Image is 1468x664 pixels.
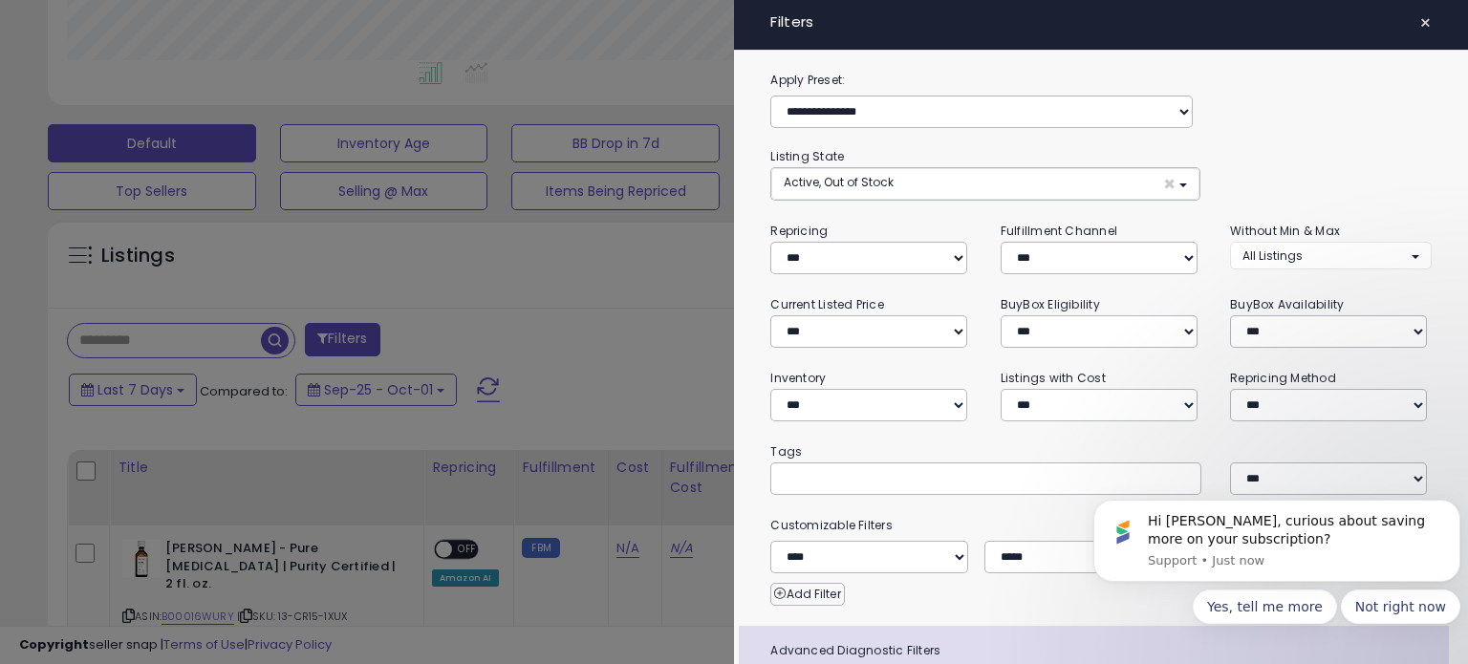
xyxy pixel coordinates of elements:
[756,441,1445,462] small: Tags
[770,223,828,239] small: Repricing
[770,583,844,606] button: Add Filter
[756,640,1448,661] span: Advanced Diagnostic Filters
[1001,223,1117,239] small: Fulfillment Channel
[784,174,894,190] span: Active, Out of Stock
[771,168,1198,200] button: Active, Out of Stock ×
[1412,10,1439,36] button: ×
[1001,296,1100,312] small: BuyBox Eligibility
[1230,223,1340,239] small: Without Min & Max
[770,370,826,386] small: Inventory
[1242,247,1303,264] span: All Listings
[1230,370,1336,386] small: Repricing Method
[770,296,883,312] small: Current Listed Price
[770,148,844,164] small: Listing State
[770,14,1431,31] h4: Filters
[1163,174,1176,194] span: ×
[1419,10,1432,36] span: ×
[756,515,1445,536] small: Customizable Filters
[1230,242,1431,269] button: All Listings
[756,70,1445,91] label: Apply Preset:
[1230,296,1344,312] small: BuyBox Availability
[1001,370,1106,386] small: Listings with Cost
